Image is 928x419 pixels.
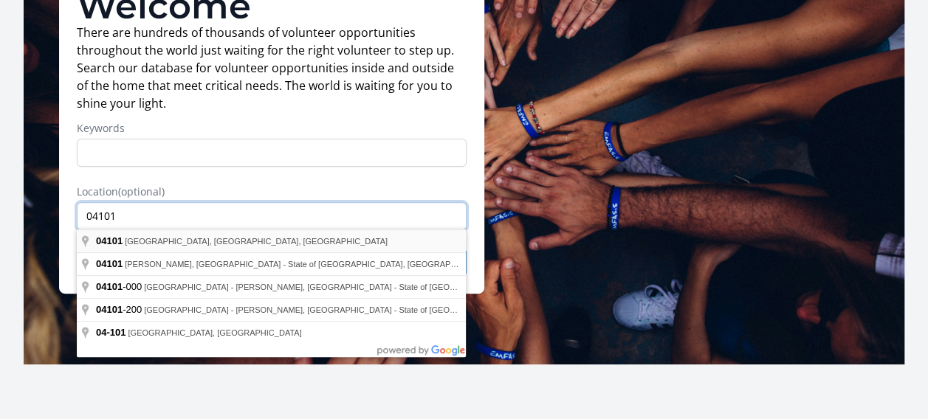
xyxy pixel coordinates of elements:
span: -200 [96,304,144,315]
span: 04101 [96,235,123,246]
span: [GEOGRAPHIC_DATA] - [PERSON_NAME], [GEOGRAPHIC_DATA] - State of [GEOGRAPHIC_DATA], [GEOGRAPHIC_DATA] [144,283,602,291]
span: (optional) [118,184,165,198]
span: 04101 [96,258,123,269]
p: There are hundreds of thousands of volunteer opportunities throughout the world just waiting for ... [77,24,467,112]
span: [GEOGRAPHIC_DATA] - [PERSON_NAME], [GEOGRAPHIC_DATA] - State of [GEOGRAPHIC_DATA], [GEOGRAPHIC_DATA] [144,305,602,314]
span: 04101 [96,281,123,292]
span: [GEOGRAPHIC_DATA], [GEOGRAPHIC_DATA], [GEOGRAPHIC_DATA] [125,237,388,246]
span: 04101 [96,304,123,315]
span: [GEOGRAPHIC_DATA], [GEOGRAPHIC_DATA] [128,328,301,337]
label: Location [77,184,467,199]
label: Keywords [77,121,467,136]
span: [PERSON_NAME], [GEOGRAPHIC_DATA] - State of [GEOGRAPHIC_DATA], [GEOGRAPHIC_DATA] [125,260,492,269]
span: 04-101 [96,327,126,338]
input: Enter a location [77,202,467,230]
span: -000 [96,281,144,292]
